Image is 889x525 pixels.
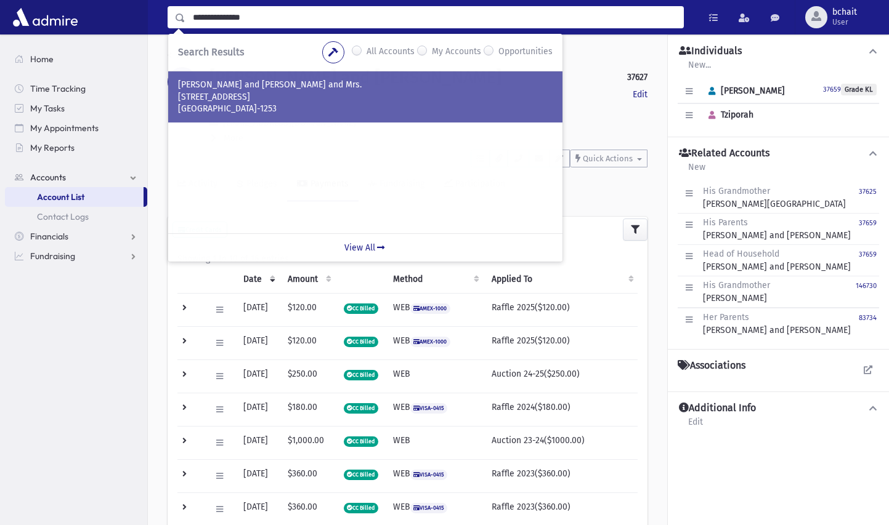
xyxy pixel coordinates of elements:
[703,279,770,305] div: [PERSON_NAME]
[178,79,553,91] p: [PERSON_NAME] and [PERSON_NAME] and Mrs.
[344,337,378,347] span: CC Billed
[703,311,851,337] div: [PERSON_NAME] and [PERSON_NAME]
[344,370,378,380] span: CC Billed
[484,393,639,426] td: Raffle 2024($180.00)
[859,188,877,196] small: 37625
[410,303,450,314] span: AMEX-1000
[236,393,280,426] td: [DATE]
[703,186,770,196] span: His Grandmother
[168,167,227,202] a: Activity
[280,293,336,326] td: $120.00
[570,150,647,167] button: Quick Actions
[236,293,280,326] td: [DATE]
[678,402,879,415] button: Additional Info
[679,45,742,58] h4: Individuals
[386,459,484,492] td: WEB
[410,470,447,480] span: VISA-0415
[30,103,65,114] span: My Tasks
[280,359,336,393] td: $250.00
[410,503,447,513] span: VISA-0415
[832,17,857,27] span: User
[5,246,147,266] a: Fundraising
[344,470,378,480] span: CC Billed
[859,314,877,322] small: 83734
[678,45,879,58] button: Individuals
[703,110,753,120] span: Tziporah
[236,359,280,393] td: [DATE]
[30,142,75,153] span: My Reports
[841,84,877,95] span: Grade KL
[5,98,147,118] a: My Tasks
[168,233,562,262] a: View All
[5,138,147,158] a: My Reports
[168,49,213,67] nav: breadcrumb
[386,265,484,294] th: Method: activate to sort column ascending
[678,359,745,372] h4: Associations
[832,7,857,17] span: bchait
[410,337,450,347] span: AMEX-1000
[859,216,877,242] a: 37659
[344,403,378,414] span: CC Billed
[679,147,769,160] h4: Related Accounts
[344,303,378,314] span: CC Billed
[236,426,280,459] td: [DATE]
[236,326,280,359] td: [DATE]
[280,393,336,426] td: $180.00
[37,191,84,202] span: Account List
[10,5,81,30] img: AdmirePro
[386,393,484,426] td: WEB
[859,250,877,258] small: 37659
[30,54,54,65] span: Home
[410,403,447,414] span: VISA-0415
[344,503,378,513] span: CC Billed
[5,207,147,226] a: Contact Logs
[344,436,378,447] span: CC Billed
[5,79,147,98] a: Time Tracking
[703,249,779,259] span: Head of Household
[703,185,846,210] div: [PERSON_NAME][GEOGRAPHIC_DATA]
[703,216,851,242] div: [PERSON_NAME] and [PERSON_NAME]
[678,147,879,160] button: Related Accounts
[185,6,683,28] input: Search
[5,187,144,207] a: Account List
[703,280,770,291] span: His Grandmother
[856,282,877,290] small: 146730
[30,250,75,262] span: Fundraising
[484,293,639,326] td: Raffle 2025($120.00)
[236,265,280,294] th: Date: activate to sort column ascending
[5,49,147,69] a: Home
[484,359,639,393] td: Auction 24-25($250.00)
[498,45,553,60] label: Opportunities
[37,211,89,222] span: Contact Logs
[178,46,244,58] span: Search Results
[168,67,197,97] div: B
[679,402,756,415] h4: Additional Info
[432,45,481,60] label: My Accounts
[859,311,877,337] a: 83734
[703,312,749,323] span: Her Parents
[280,426,336,459] td: $1,000.00
[484,326,639,359] td: Raffle 2025($120.00)
[859,247,877,273] a: 37659
[859,185,877,210] a: 37625
[178,91,553,103] p: [STREET_ADDRESS]
[633,88,647,101] a: Edit
[168,50,213,61] a: Accounts
[5,118,147,138] a: My Appointments
[856,279,877,305] a: 146730
[703,217,748,228] span: His Parents
[823,86,841,94] small: 37659
[367,45,415,60] label: All Accounts
[703,86,785,96] span: [PERSON_NAME]
[859,219,877,227] small: 37659
[484,459,639,492] td: Raffle 2023($360.00)
[484,426,639,459] td: Auction 23-24($1000.00)
[30,83,86,94] span: Time Tracking
[386,426,484,459] td: WEB
[178,103,553,115] p: [GEOGRAPHIC_DATA]-1253
[30,172,66,183] span: Accounts
[5,167,147,187] a: Accounts
[5,226,147,246] a: Financials
[30,122,99,134] span: My Appointments
[703,247,851,273] div: [PERSON_NAME] and [PERSON_NAME]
